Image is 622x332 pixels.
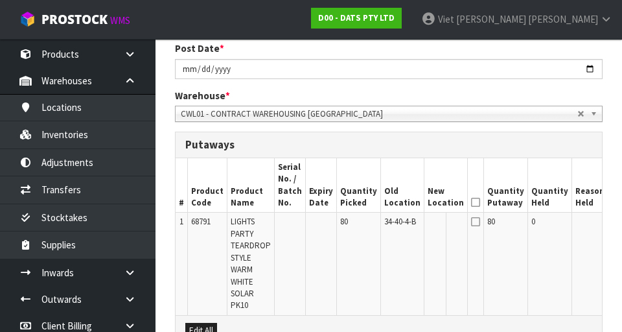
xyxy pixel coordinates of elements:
h3: Putaways [185,139,592,151]
img: cube-alt.png [19,11,36,27]
th: New Location [424,158,468,213]
span: ProStock [41,11,108,28]
a: D00 - DATS PTY LTD [311,8,402,29]
input: Post Date [175,59,603,79]
label: Warehouse [175,89,230,102]
small: WMS [110,14,130,27]
th: Expiry Date [306,158,337,213]
span: 80 [487,216,495,227]
span: 80 [340,216,348,227]
th: Product Name [227,158,275,213]
th: Product Code [188,158,227,213]
span: 1 [179,216,183,227]
span: 34-40-4-B [384,216,416,227]
th: Quantity Picked [337,158,381,213]
span: Viet [PERSON_NAME] [438,13,526,25]
th: Reason Held [572,158,608,213]
span: [PERSON_NAME] [528,13,598,25]
span: 0 [531,216,535,227]
span: 68791 [191,216,211,227]
label: Post Date [175,41,224,55]
th: Serial No. / Batch No. [275,158,306,213]
span: CWL01 - CONTRACT WAREHOUSING [GEOGRAPHIC_DATA] [181,106,577,122]
span: LIGHTS PARTY TEARDROP STYLE WARM WHITE SOLAR PK10 [231,216,271,311]
th: Old Location [381,158,424,213]
th: Quantity Putaway [484,158,528,213]
th: # [176,158,188,213]
th: Quantity Held [528,158,572,213]
strong: D00 - DATS PTY LTD [318,12,395,23]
